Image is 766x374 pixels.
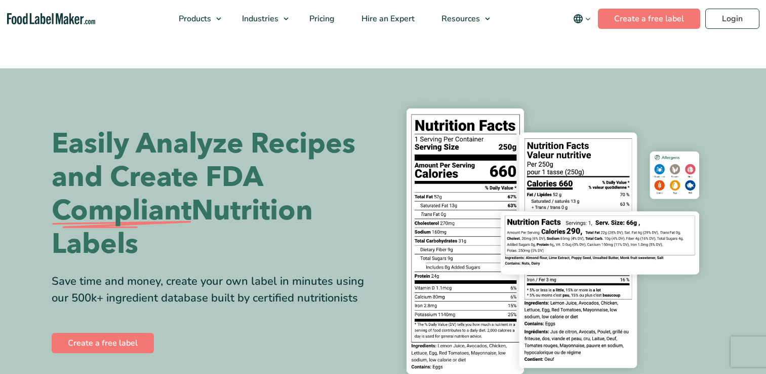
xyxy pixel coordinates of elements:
span: Products [176,13,212,24]
h1: Easily Analyze Recipes and Create FDA Nutrition Labels [52,127,376,261]
a: Login [705,9,759,29]
span: Hire an Expert [358,13,416,24]
span: Pricing [306,13,336,24]
span: Resources [438,13,481,24]
span: Compliant [52,194,191,228]
span: Industries [239,13,279,24]
div: Save time and money, create your own label in minutes using our 500k+ ingredient database built b... [52,273,376,307]
a: Create a free label [598,9,700,29]
a: Create a free label [52,333,154,353]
